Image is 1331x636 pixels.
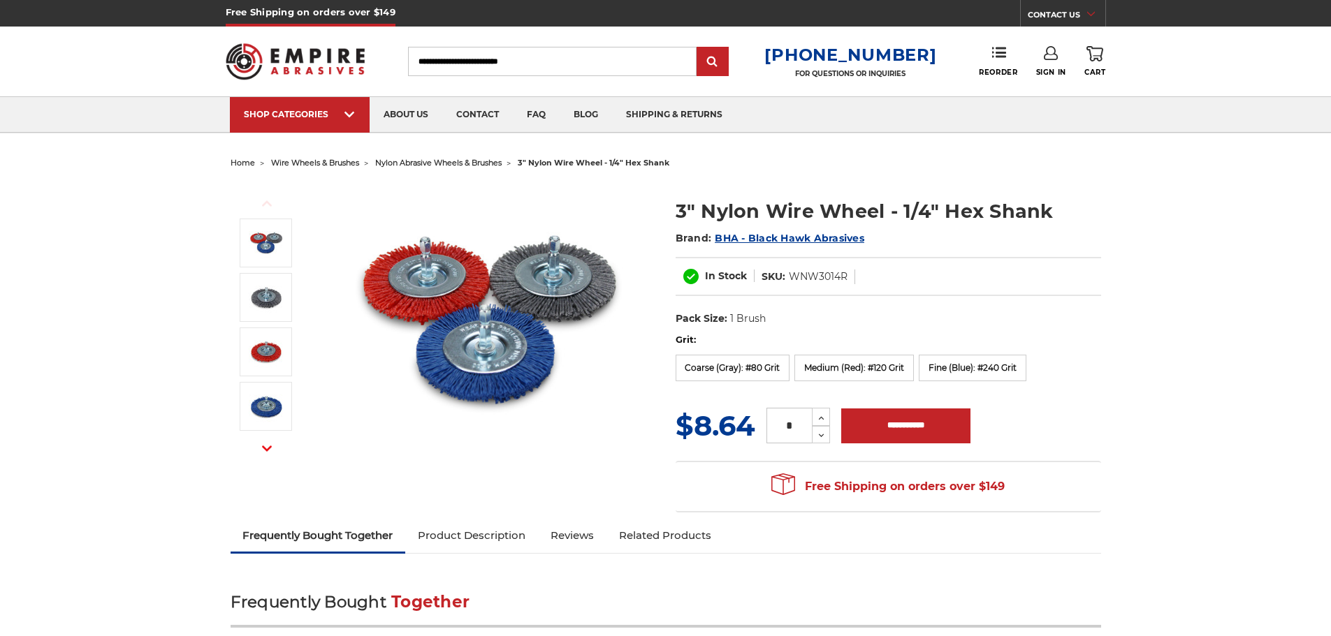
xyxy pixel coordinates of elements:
[676,232,712,244] span: Brand:
[1084,46,1105,77] a: Cart
[538,520,606,551] a: Reviews
[1028,7,1105,27] a: CONTACT US
[730,311,766,326] dd: 1 Brush
[518,158,669,168] span: 3" nylon wire wheel - 1/4" hex shank
[676,333,1101,347] label: Grit:
[350,183,630,462] img: Nylon Filament Wire Wheels with Hex Shank
[771,473,1005,501] span: Free Shipping on orders over $149
[789,269,848,284] dd: WNW3014R
[370,97,442,133] a: about us
[375,158,502,168] a: nylon abrasive wheels & brushes
[391,592,470,612] span: Together
[676,311,727,326] dt: Pack Size:
[705,269,747,282] span: In Stock
[762,269,785,284] dt: SKU:
[676,408,755,443] span: $8.64
[231,158,255,168] a: home
[442,97,513,133] a: contact
[244,109,356,119] div: SHOP CATEGORIES
[271,158,359,168] a: wire wheels & brushes
[612,97,736,133] a: shipping & returns
[250,188,284,219] button: Previous
[249,334,284,369] img: 3" Nylon Wire Wheel - 1/4" Hex Shank
[979,68,1017,77] span: Reorder
[676,198,1101,225] h1: 3" Nylon Wire Wheel - 1/4" Hex Shank
[226,34,365,89] img: Empire Abrasives
[231,520,406,551] a: Frequently Bought Together
[250,434,284,464] button: Next
[606,520,724,551] a: Related Products
[560,97,612,133] a: blog
[231,592,386,612] span: Frequently Bought
[715,232,864,244] a: BHA - Black Hawk Abrasives
[1084,68,1105,77] span: Cart
[979,46,1017,76] a: Reorder
[405,520,538,551] a: Product Description
[249,280,284,315] img: 3" Nylon Wire Wheel - 1/4" Hex Shank
[1036,68,1066,77] span: Sign In
[764,45,936,65] a: [PHONE_NUMBER]
[764,69,936,78] p: FOR QUESTIONS OR INQUIRIES
[249,225,284,260] img: Nylon Filament Wire Wheels with Hex Shank
[249,389,284,424] img: 3" Nylon Wire Wheel - 1/4" Hex Shank
[513,97,560,133] a: faq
